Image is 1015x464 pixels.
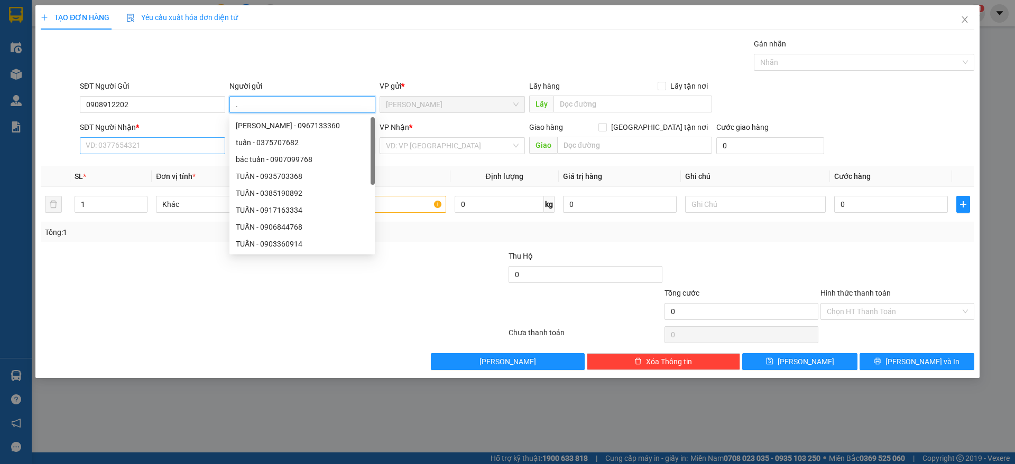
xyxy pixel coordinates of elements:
[101,55,115,66] span: TC:
[665,289,699,297] span: Tổng cước
[634,357,642,366] span: delete
[479,356,536,367] span: [PERSON_NAME]
[607,121,712,133] span: [GEOGRAPHIC_DATA] tận nơi
[766,357,773,366] span: save
[75,172,83,181] span: SL
[229,202,375,219] div: TUẤN - 0917163334
[41,13,109,22] span: TẠO ĐƠN HÀNG
[557,137,712,154] input: Dọc đường
[716,123,769,131] label: Cước giao hàng
[646,356,692,367] span: Xóa Thông tin
[508,327,663,345] div: Chưa thanh toán
[754,40,786,48] label: Gán nhãn
[80,121,225,133] div: SĐT Người Nhận
[956,196,970,213] button: plus
[156,172,196,181] span: Đơn vị tính
[80,80,225,92] div: SĐT Người Gửi
[9,9,25,20] span: Gửi:
[45,196,62,213] button: delete
[681,166,830,187] th: Ghi chú
[885,356,959,367] span: [PERSON_NAME] và In
[236,238,368,250] div: TUẤN - 0903360914
[229,80,375,92] div: Người gửi
[529,123,563,131] span: Giao hàng
[529,96,553,112] span: Lấy
[778,356,834,367] span: [PERSON_NAME]
[9,33,94,45] div: THỤ
[236,137,368,148] div: tuấn - 0375707682
[236,221,368,233] div: TUẤN - 0906844768
[509,252,533,260] span: Thu Hộ
[380,123,409,131] span: VP Nhận
[529,137,557,154] span: Giao
[874,357,881,366] span: printer
[386,97,519,112] span: Gia Kiệm
[229,185,375,202] div: TUẤN - 0385190892
[236,171,368,182] div: TUẤN - 0935703368
[950,5,980,35] button: Close
[126,13,238,22] span: Yêu cầu xuất hóa đơn điện tử
[236,154,368,165] div: bác tuấn - 0907099768
[229,117,375,134] div: tuấn nguyễn - 0967133360
[229,134,375,151] div: tuấn - 0375707682
[126,14,135,22] img: icon
[101,9,254,22] div: GH Tận Nơi
[563,196,677,213] input: 0
[544,196,555,213] span: kg
[236,187,368,199] div: TUẤN - 0385190892
[9,9,94,33] div: [PERSON_NAME]
[229,151,375,168] div: bác tuấn - 0907099768
[820,289,891,297] label: Hình thức thanh toán
[685,196,826,213] input: Ghi Chú
[529,82,560,90] span: Lấy hàng
[229,235,375,252] div: TUẤN - 0903360914
[101,22,254,34] div: .
[162,196,290,212] span: Khác
[587,353,741,370] button: deleteXóa Thông tin
[236,204,368,216] div: TUẤN - 0917163334
[380,80,525,92] div: VP gửi
[41,14,48,21] span: plus
[431,353,585,370] button: [PERSON_NAME]
[860,353,974,370] button: printer[PERSON_NAME] và In
[229,168,375,185] div: TUẤN - 0935703368
[834,172,871,181] span: Cước hàng
[305,196,446,213] input: VD: Bàn, Ghế
[229,219,375,235] div: TUẤN - 0906844768
[236,120,368,131] div: [PERSON_NAME] - 0967133360
[666,80,712,92] span: Lấy tận nơi
[101,10,126,21] span: Nhận:
[486,172,523,181] span: Định lượng
[742,353,857,370] button: save[PERSON_NAME]
[716,137,824,154] input: Cước giao hàng
[961,15,969,24] span: close
[101,34,254,49] div: 0917380077
[45,226,392,238] div: Tổng: 1
[957,200,970,209] span: plus
[9,45,94,60] div: 0918015298
[553,96,712,112] input: Dọc đường
[563,172,602,181] span: Giá trị hàng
